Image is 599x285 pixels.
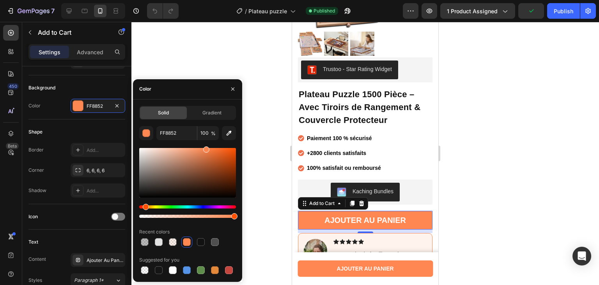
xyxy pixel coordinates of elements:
[572,247,591,265] div: Open Intercom Messenger
[440,3,515,19] button: 1 product assigned
[139,205,236,208] div: Hue
[28,128,43,135] div: Shape
[447,7,498,15] span: 1 product assigned
[28,277,42,284] div: Styles
[74,277,104,284] span: Paragraph 1*
[158,109,169,116] span: Solid
[7,83,19,89] div: 450
[87,147,123,154] div: Add...
[51,6,55,16] p: 7
[28,213,38,220] div: Icon
[554,7,573,15] div: Publish
[28,102,41,109] div: Color
[139,85,151,93] div: Color
[38,28,104,37] p: Add to Cart
[147,3,179,19] div: Undo/Redo
[139,256,179,264] div: Suggested for you
[245,7,247,15] span: /
[28,187,46,194] div: Shadow
[6,143,19,149] div: Beta
[28,146,44,153] div: Border
[3,3,58,19] button: 7
[211,130,216,137] span: %
[28,239,38,246] div: Text
[139,228,170,235] div: Recent colors
[28,167,44,174] div: Corner
[39,48,60,56] p: Settings
[87,187,123,194] div: Add...
[87,257,123,264] div: Ajouter Au Panier
[547,3,580,19] button: Publish
[292,22,438,285] iframe: Design area
[87,103,109,110] div: FF8852
[87,167,123,174] div: 6, 6, 6, 6
[28,84,55,91] div: Background
[202,109,222,116] span: Gradient
[156,126,197,140] input: Eg: FFFFFF
[314,7,335,14] span: Published
[77,48,103,56] p: Advanced
[28,256,46,263] div: Content
[248,7,287,15] span: Plateau puzzle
